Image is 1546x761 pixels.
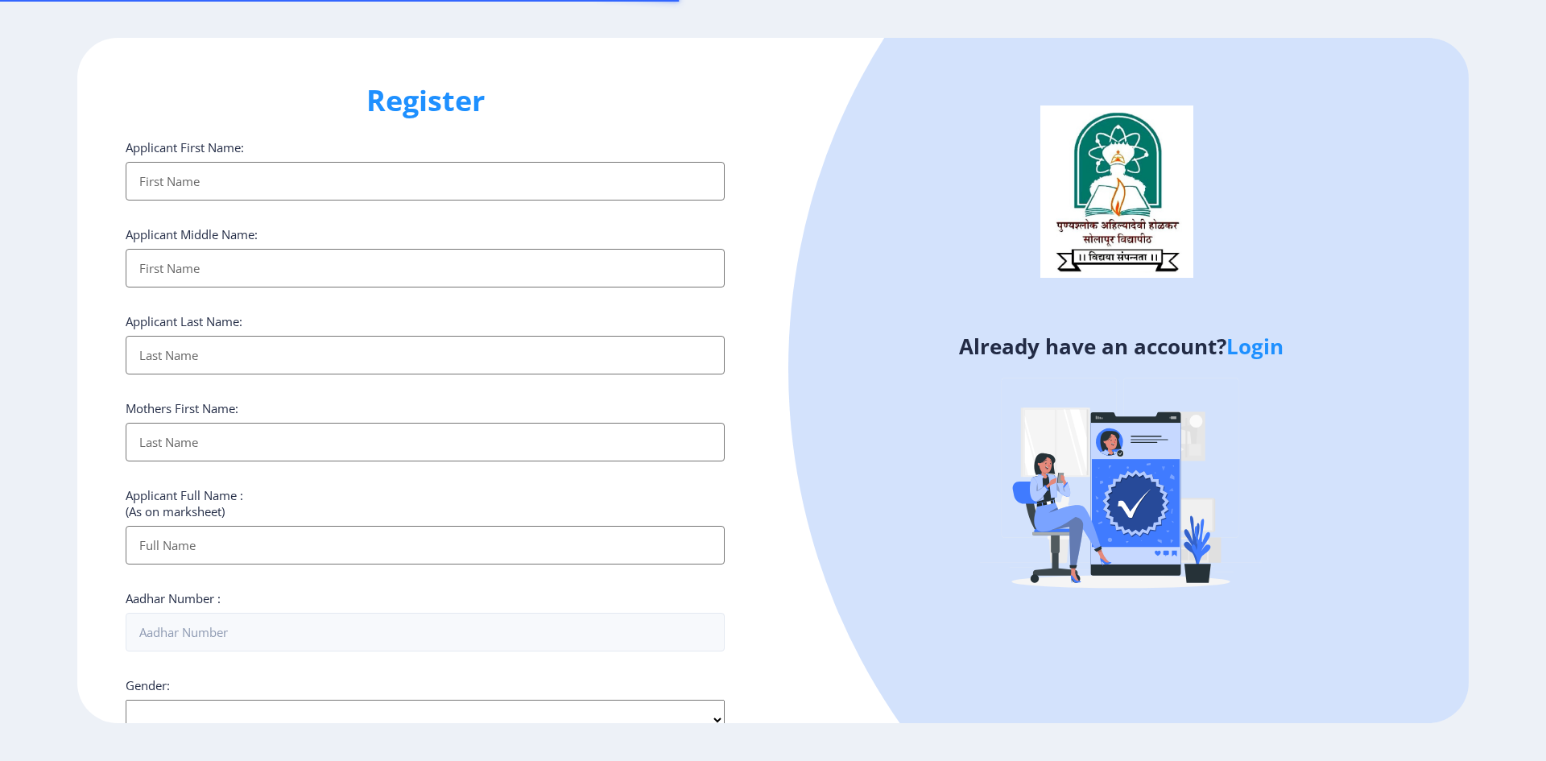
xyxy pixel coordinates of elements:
input: Aadhar Number [126,613,725,651]
input: Full Name [126,526,725,565]
h1: Register [126,81,725,120]
label: Gender: [126,677,170,693]
a: Login [1226,332,1284,361]
label: Mothers First Name: [126,400,238,416]
label: Applicant Last Name: [126,313,242,329]
label: Applicant Middle Name: [126,226,258,242]
input: First Name [126,162,725,201]
h4: Already have an account? [785,333,1457,359]
img: Verified-rafiki.svg [980,347,1262,629]
label: Applicant First Name: [126,139,244,155]
input: First Name [126,249,725,287]
input: Last Name [126,423,725,461]
label: Aadhar Number : [126,590,221,606]
img: logo [1040,105,1193,278]
label: Applicant Full Name : (As on marksheet) [126,487,243,519]
input: Last Name [126,336,725,374]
